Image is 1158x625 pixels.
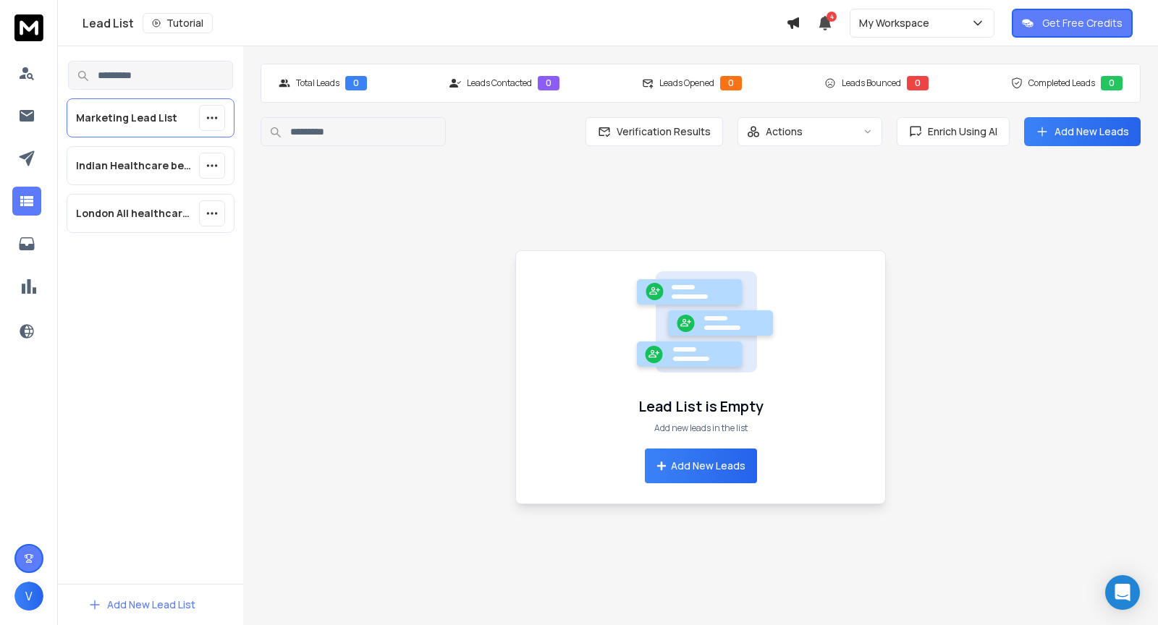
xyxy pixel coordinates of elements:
[827,12,837,22] span: 4
[1105,575,1140,610] div: Open Intercom Messenger
[842,77,901,89] p: Leads Bounced
[907,76,929,90] div: 0
[897,117,1010,146] button: Enrich Using AI
[143,13,213,33] button: Tutorial
[76,111,177,125] p: Marketing Lead List
[638,396,764,417] h1: Lead List is Empty
[611,124,711,139] span: Verification Results
[1024,117,1141,146] button: Add New Leads
[1042,16,1123,30] p: Get Free Credits
[296,77,339,89] p: Total Leads
[859,16,935,30] p: My Workspace
[1028,77,1095,89] p: Completed Leads
[467,77,532,89] p: Leads Contacted
[720,76,742,90] div: 0
[922,124,997,139] span: Enrich Using AI
[83,13,786,33] div: Lead List
[538,76,559,90] div: 0
[1036,124,1129,139] a: Add New Leads
[1101,76,1123,90] div: 0
[76,158,193,173] p: Indian Healthcare below 25 all
[77,590,207,619] button: Add New Lead List
[659,77,714,89] p: Leads Opened
[76,206,193,221] p: London All healthcare under 25
[14,582,43,611] button: V
[766,124,803,139] p: Actions
[645,448,757,483] button: Add New Leads
[654,422,748,434] p: Add new leads in the list
[1012,9,1133,38] button: Get Free Credits
[586,117,723,146] button: Verification Results
[345,76,367,90] div: 0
